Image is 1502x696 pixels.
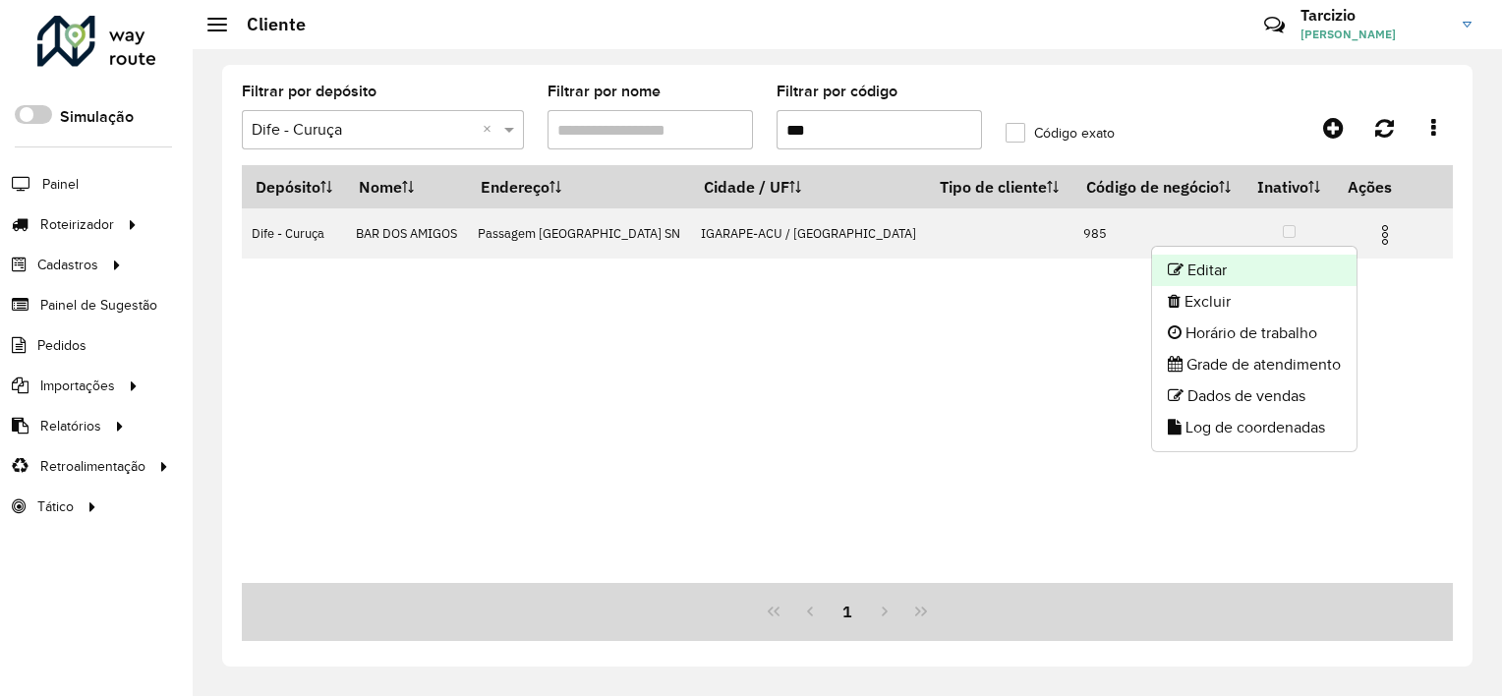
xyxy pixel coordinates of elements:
span: [PERSON_NAME] [1300,26,1448,43]
th: Endereço [467,166,690,208]
h3: Tarcizio [1300,6,1448,25]
th: Nome [345,166,467,208]
td: 985 [1072,208,1243,259]
li: Log de coordenadas [1152,412,1357,443]
li: Excluir [1152,286,1357,318]
th: Cidade / UF [691,166,927,208]
li: Editar [1152,255,1357,286]
a: Contato Rápido [1253,4,1296,46]
label: Simulação [60,105,134,129]
li: Dados de vendas [1152,380,1357,412]
span: Pedidos [37,335,87,356]
span: Painel de Sugestão [40,295,157,316]
label: Filtrar por depósito [242,80,376,103]
span: Clear all [483,118,499,142]
th: Tipo de cliente [927,166,1072,208]
span: Tático [37,496,74,517]
td: Passagem [GEOGRAPHIC_DATA] SN [467,208,690,259]
span: Painel [42,174,79,195]
li: Horário de trabalho [1152,318,1357,349]
label: Filtrar por nome [548,80,661,103]
button: 1 [829,593,866,630]
td: BAR DOS AMIGOS [345,208,467,259]
td: IGARAPE-ACU / [GEOGRAPHIC_DATA] [691,208,927,259]
th: Código de negócio [1072,166,1243,208]
span: Importações [40,376,115,396]
h2: Cliente [227,14,306,35]
label: Código exato [1006,123,1115,144]
span: Roteirizador [40,214,114,235]
label: Filtrar por código [777,80,897,103]
span: Cadastros [37,255,98,275]
th: Depósito [242,166,345,208]
th: Inativo [1243,166,1333,208]
li: Grade de atendimento [1152,349,1357,380]
span: Retroalimentação [40,456,145,477]
td: Dife - Curuça [242,208,345,259]
th: Ações [1334,166,1452,207]
span: Relatórios [40,416,101,436]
